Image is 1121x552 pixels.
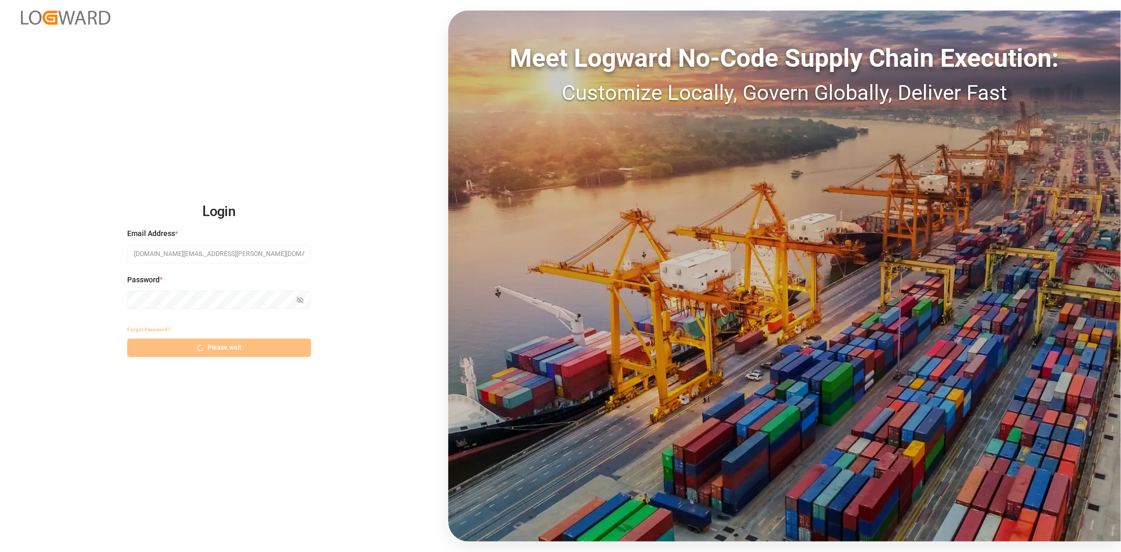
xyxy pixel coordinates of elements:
div: Meet Logward No-Code Supply Chain Execution: [448,39,1121,77]
span: Password [127,274,160,285]
h2: Login [127,195,311,229]
div: Customize Locally, Govern Globally, Deliver Fast [448,77,1121,109]
img: Logward_new_orange.png [21,11,110,25]
span: Email Address [127,228,175,239]
input: Enter your email [127,245,311,263]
